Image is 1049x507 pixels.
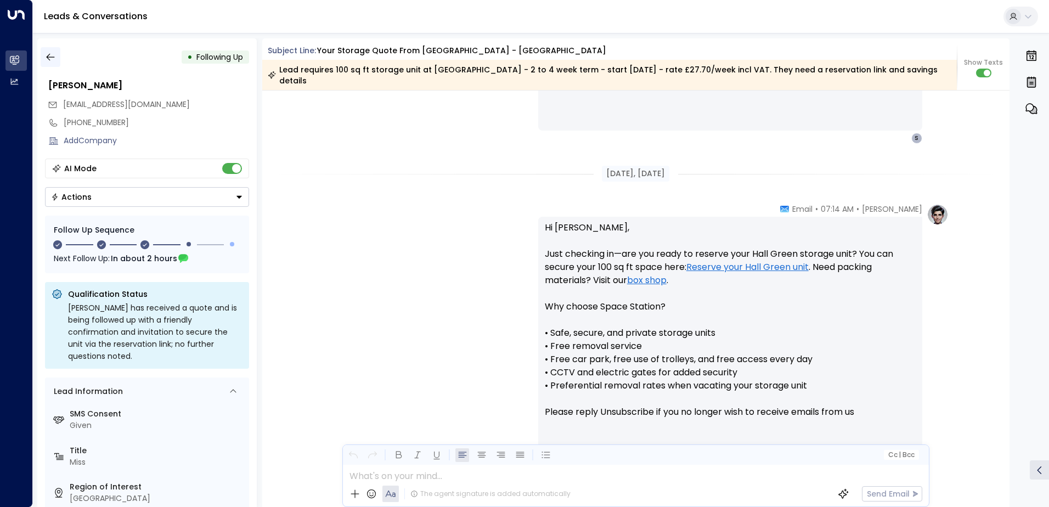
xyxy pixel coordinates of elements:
div: S [911,133,922,144]
span: Cc Bcc [888,451,914,459]
div: [PERSON_NAME] [48,79,249,92]
span: Following Up [196,52,243,63]
span: | [899,451,901,459]
div: [DATE], [DATE] [602,166,669,182]
div: Next Follow Up: [54,252,240,264]
div: AddCompany [64,135,249,147]
span: [EMAIL_ADDRESS][DOMAIN_NAME] [63,99,190,110]
div: Given [70,420,245,431]
button: Actions [45,187,249,207]
div: The agent signature is added automatically [410,489,571,499]
p: Hi [PERSON_NAME], Just checking in—are you ready to reserve your Hall Green storage unit? You can... [545,221,916,432]
span: [PERSON_NAME] [862,204,922,215]
div: [PHONE_NUMBER] [64,117,249,128]
span: Saara88@hotmail.co.uk [63,99,190,110]
span: Show Texts [964,58,1003,67]
button: Cc|Bcc [883,450,918,460]
button: Undo [346,448,360,462]
div: • [187,47,193,67]
span: • [856,204,859,215]
div: Follow Up Sequence [54,224,240,236]
div: Button group with a nested menu [45,187,249,207]
div: Your storage quote from [GEOGRAPHIC_DATA] - [GEOGRAPHIC_DATA] [317,45,606,57]
div: Miss [70,457,245,468]
div: Lead requires 100 sq ft storage unit at [GEOGRAPHIC_DATA] - 2 to 4 week term - start [DATE] - rat... [268,64,951,86]
img: profile-logo.png [927,204,949,226]
span: Subject Line: [268,45,316,56]
button: Redo [365,448,379,462]
div: AI Mode [64,163,97,174]
span: 07:14 AM [821,204,854,215]
span: • [815,204,818,215]
span: In about 2 hours [111,252,177,264]
span: Email [792,204,813,215]
label: Region of Interest [70,481,245,493]
div: Actions [51,192,92,202]
p: Qualification Status [68,289,242,300]
label: Title [70,445,245,457]
a: box shop [627,274,667,287]
a: Reserve your Hall Green unit [686,261,809,274]
a: Leads & Conversations [44,10,148,22]
label: SMS Consent [70,408,245,420]
div: [PERSON_NAME] has received a quote and is being followed up with a friendly confirmation and invi... [68,302,242,362]
div: Lead Information [50,386,123,397]
div: [GEOGRAPHIC_DATA] [70,493,245,504]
